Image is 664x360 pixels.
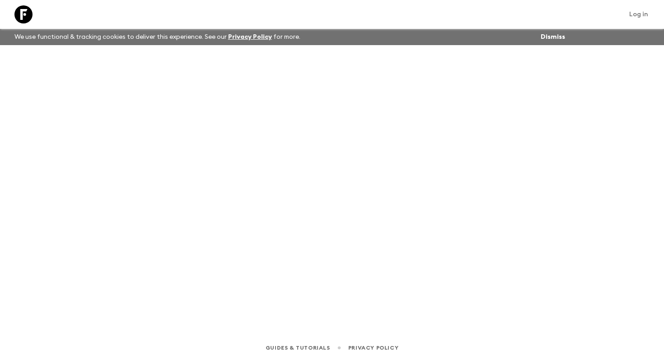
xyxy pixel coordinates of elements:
a: Privacy Policy [228,34,272,40]
button: Dismiss [538,31,567,43]
a: Privacy Policy [348,343,398,353]
a: Log in [624,8,653,21]
a: Guides & Tutorials [266,343,330,353]
p: We use functional & tracking cookies to deliver this experience. See our for more. [11,29,304,45]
